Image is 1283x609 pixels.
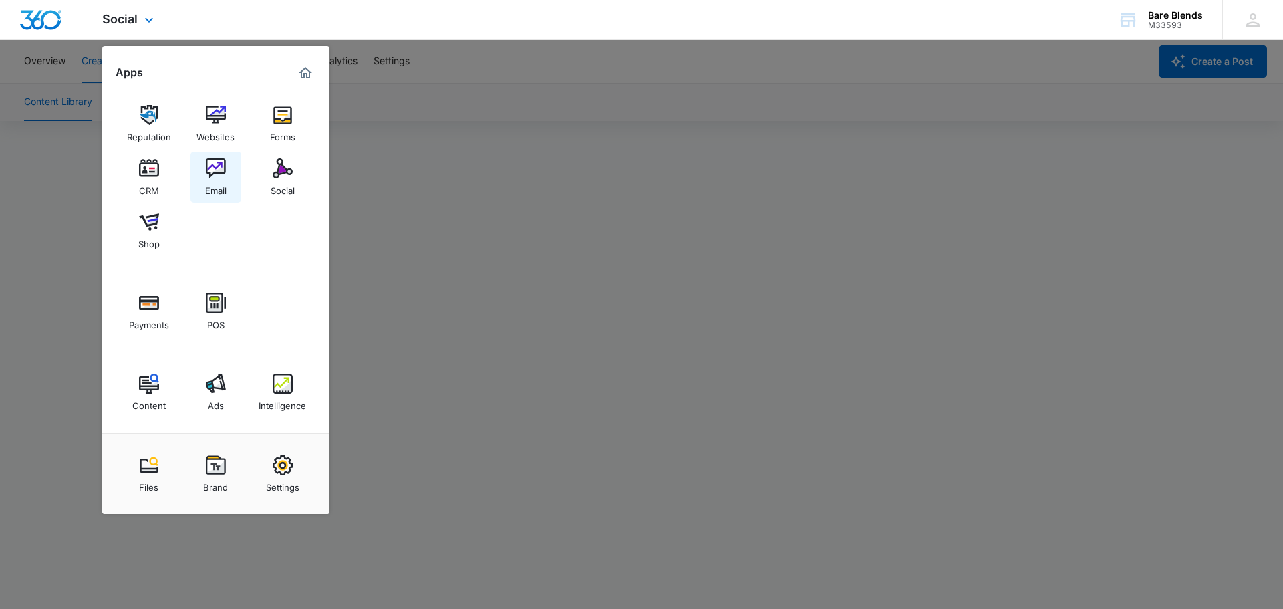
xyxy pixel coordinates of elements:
a: Intelligence [257,367,308,418]
a: Settings [257,449,308,499]
a: Social [257,152,308,203]
a: Marketing 360® Dashboard [295,62,316,84]
a: Email [190,152,241,203]
a: Ads [190,367,241,418]
div: Payments [129,313,169,330]
a: Brand [190,449,241,499]
div: Websites [196,125,235,142]
a: POS [190,286,241,337]
div: account name [1148,10,1203,21]
a: CRM [124,152,174,203]
a: Shop [124,205,174,256]
div: Content [132,394,166,411]
a: Payments [124,286,174,337]
div: POS [207,313,225,330]
div: Intelligence [259,394,306,411]
div: Forms [270,125,295,142]
a: Content [124,367,174,418]
span: Social [102,12,138,26]
div: Shop [138,232,160,249]
div: CRM [139,178,159,196]
a: Reputation [124,98,174,149]
h2: Apps [116,66,143,79]
div: Email [205,178,227,196]
div: account id [1148,21,1203,30]
a: Forms [257,98,308,149]
div: Settings [266,475,299,493]
a: Files [124,449,174,499]
div: Ads [208,394,224,411]
div: Reputation [127,125,171,142]
div: Files [139,475,158,493]
div: Social [271,178,295,196]
a: Websites [190,98,241,149]
div: Brand [203,475,228,493]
